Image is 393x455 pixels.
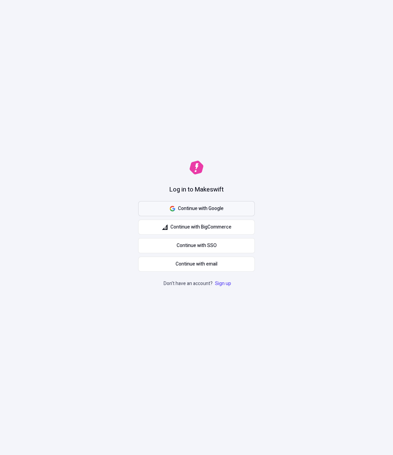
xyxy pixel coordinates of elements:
[169,185,224,194] h1: Log in to Makeswift
[138,220,255,235] button: Continue with BigCommerce
[170,223,231,231] span: Continue with BigCommerce
[214,280,233,287] a: Sign up
[138,257,255,272] button: Continue with email
[164,280,233,287] p: Don't have an account?
[138,238,255,253] a: Continue with SSO
[178,205,224,212] span: Continue with Google
[138,201,255,216] button: Continue with Google
[176,260,217,268] span: Continue with email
